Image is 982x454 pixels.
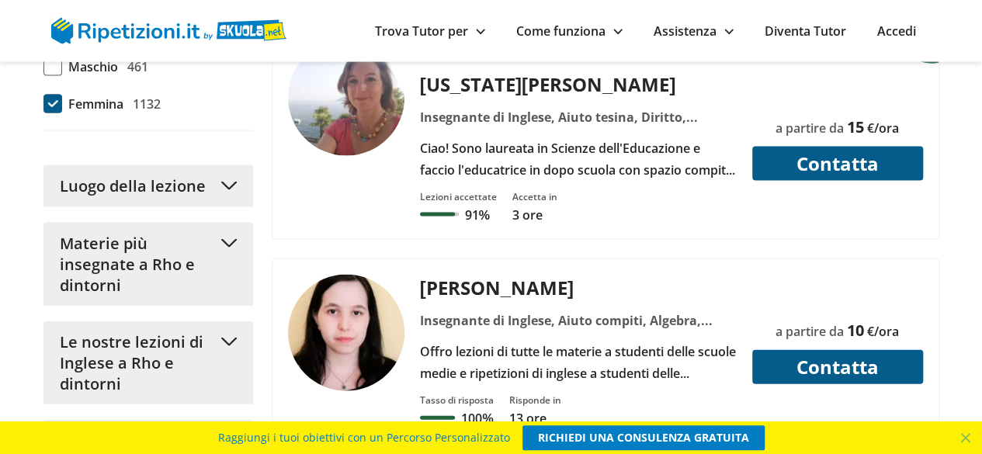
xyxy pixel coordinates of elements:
span: a partire da [776,323,844,340]
img: logo Skuola.net | Ripetizioni.it [51,18,286,44]
img: tutor a Rho - Virginia [288,40,404,156]
div: Lezioni accettate [420,190,497,203]
p: 91% [465,206,490,224]
a: Accedi [877,23,916,40]
div: Risponde in [509,393,561,407]
a: Assistenza [654,23,734,40]
div: Tasso di risposta [420,393,494,407]
span: €/ora [867,120,899,137]
button: Contatta [752,147,923,181]
button: Contatta [752,350,923,384]
p: 13 ore [509,410,561,427]
span: Femmina [68,93,123,115]
a: Diventa Tutor [765,23,846,40]
a: RICHIEDI UNA CONSULENZA GRATUITA [522,425,765,450]
p: 3 ore [512,206,557,224]
span: Materie più insegnate a Rho e dintorni [60,233,213,296]
div: Insegnante di Inglese, Aiuto compiti, Algebra, Geografia, Geometria, Italiano, Matematica, Scienz... [414,310,742,331]
span: Le nostre lezioni di Inglese a Rho e dintorni [60,331,213,394]
span: Luogo della lezione [60,175,206,196]
div: Accetta in [512,190,557,203]
span: a partire da [776,120,844,137]
span: €/ora [867,323,899,340]
a: logo Skuola.net | Ripetizioni.it [51,21,286,38]
div: Insegnante di Inglese, Aiuto tesina, Diritto, Economia aziendale, Filosofia, Francese, Geografia,... [414,106,742,128]
p: 100% [461,410,493,427]
span: 15 [847,116,864,137]
div: [PERSON_NAME] [414,275,742,300]
a: Trova Tutor per [375,23,485,40]
span: Maschio [68,56,118,78]
img: tutor a Rho - Giulia [288,275,404,391]
div: Offro lezioni di tutte le materie a studenti delle scuole medie e ripetizioni di inglese a studen... [414,341,742,384]
span: 461 [127,56,148,78]
span: 10 [847,320,864,341]
span: 1132 [133,93,161,115]
span: Raggiungi i tuoi obiettivi con un Percorso Personalizzato [218,425,510,450]
a: Come funziona [516,23,623,40]
div: [US_STATE][PERSON_NAME] [414,71,742,97]
div: Ciao! Sono laureata in Scienze dell'Educazione e faccio l'educatrice in dopo scuola con spazio co... [414,137,742,181]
